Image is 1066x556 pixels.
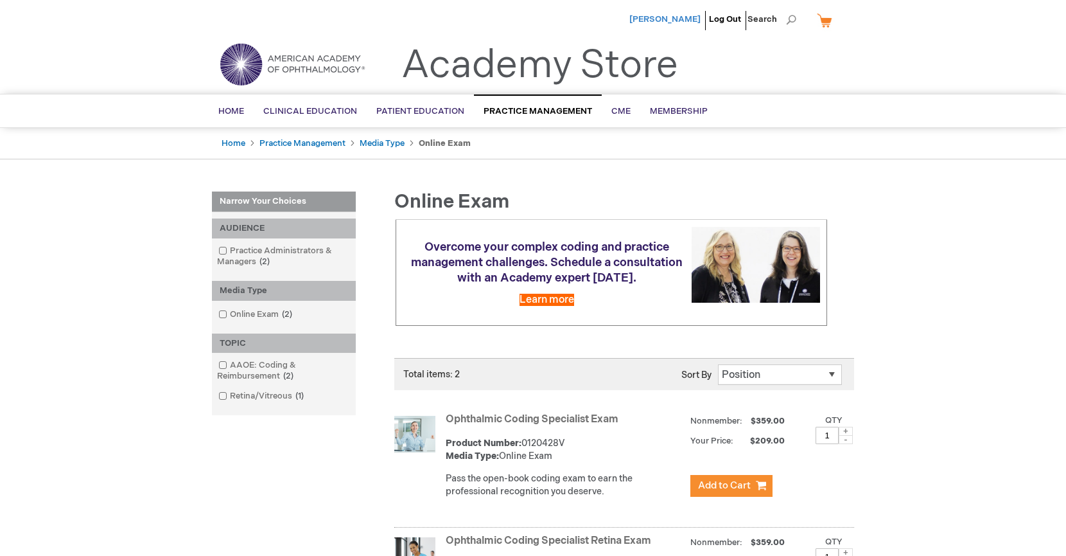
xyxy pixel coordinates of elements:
[215,390,309,402] a: Retina/Vitreous1
[735,436,787,446] span: $209.00
[263,106,357,116] span: Clinical Education
[411,240,683,285] span: Overcome your complex coding and practice management challenges. Schedule a consultation with an ...
[825,537,843,547] label: Qty
[520,294,574,306] a: Learn more
[629,14,701,24] a: [PERSON_NAME]
[279,309,295,319] span: 2
[681,370,712,381] label: Sort By
[403,369,460,380] span: Total items: 2
[709,14,741,24] a: Log Out
[611,106,631,116] span: CME
[446,472,684,498] p: Pass the open-book coding exam to earn the professional recognition you deserve.
[256,256,273,267] span: 2
[360,138,405,148] a: Media Type
[292,391,307,401] span: 1
[394,190,509,213] span: Online Exam
[394,416,435,457] img: Ophthalmic Coding Specialist Exam
[446,438,521,449] strong: Product Number:
[698,480,751,492] span: Add to Cart
[446,413,618,426] a: Ophthalmic Coding Specialist Exam
[816,427,839,444] input: Qty
[212,219,356,238] div: AUDIENCE
[692,227,820,302] img: Schedule a consultation with an Academy expert today
[446,451,499,462] strong: Media Type:
[484,106,592,116] span: Practice Management
[825,415,843,426] label: Qty
[446,437,684,463] div: 0120428V Online Exam
[690,535,742,551] strong: Nonmember:
[215,359,353,382] a: AAOE: Coding & Reimbursement2
[215,309,297,321] a: Online Exam2
[690,475,773,497] button: Add to Cart
[218,106,244,116] span: Home
[446,535,651,547] a: Ophthalmic Coding Specialist Retina Exam
[212,334,356,354] div: TOPIC
[690,413,742,429] strong: Nonmember:
[419,138,471,148] strong: Online Exam
[212,192,356,212] strong: Narrow Your Choices
[690,436,733,446] strong: Your Price:
[749,537,787,548] span: $359.00
[280,371,297,381] span: 2
[259,138,345,148] a: Practice Management
[376,106,464,116] span: Patient Education
[747,6,796,32] span: Search
[650,106,708,116] span: Membership
[212,281,356,301] div: Media Type
[401,42,678,89] a: Academy Store
[749,416,787,426] span: $359.00
[222,138,245,148] a: Home
[215,245,353,268] a: Practice Administrators & Managers2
